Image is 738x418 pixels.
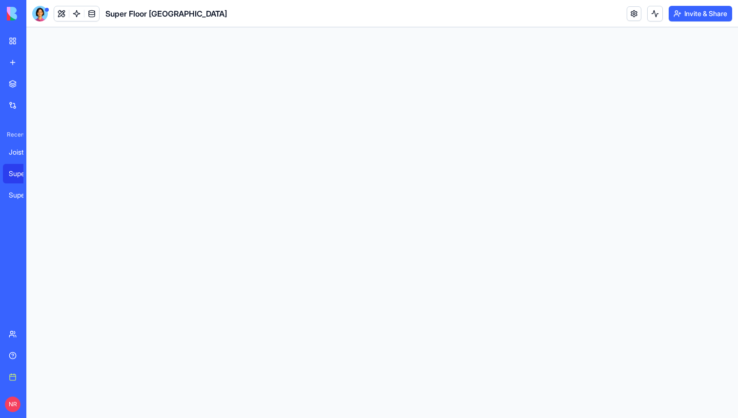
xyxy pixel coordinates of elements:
a: Super Floor Price Manager [3,185,42,205]
img: logo [7,7,67,20]
button: Invite & Share [669,6,732,21]
div: Super Floor Price Manager [9,190,36,200]
a: Super Floor [GEOGRAPHIC_DATA] [3,164,42,183]
span: NR [5,397,20,412]
div: Super Floor [GEOGRAPHIC_DATA] [9,169,36,179]
span: Recent [3,131,23,139]
div: Joist Master Production [9,147,36,157]
span: Super Floor [GEOGRAPHIC_DATA] [105,8,227,20]
a: Joist Master Production [3,142,42,162]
